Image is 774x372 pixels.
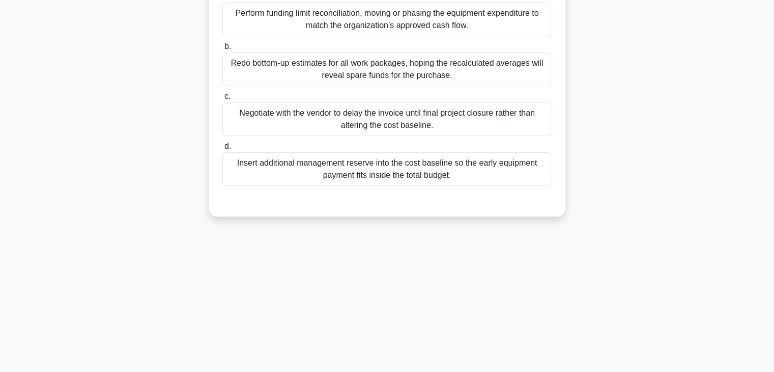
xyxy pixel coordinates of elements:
[224,142,231,150] span: d.
[224,42,231,50] span: b.
[222,152,552,186] div: Insert additional management reserve into the cost baseline so the early equipment payment fits i...
[222,52,552,86] div: Redo bottom-up estimates for all work packages, hoping the recalculated averages will reveal spar...
[224,92,231,100] span: c.
[222,3,552,36] div: Perform funding limit reconciliation, moving or phasing the equipment expenditure to match the or...
[222,102,552,136] div: Negotiate with the vendor to delay the invoice until final project closure rather than altering t...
